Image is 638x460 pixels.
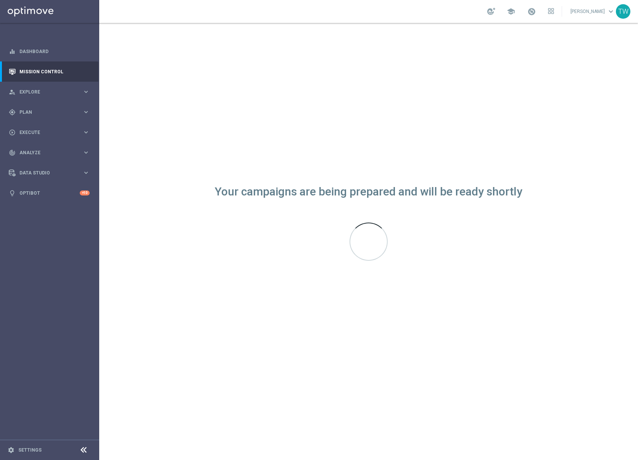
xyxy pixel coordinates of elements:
i: person_search [9,89,16,95]
span: Analyze [19,150,82,155]
button: track_changes Analyze keyboard_arrow_right [8,150,90,156]
button: Mission Control [8,69,90,75]
span: Explore [19,90,82,94]
i: keyboard_arrow_right [82,149,90,156]
i: settings [8,447,14,454]
button: gps_fixed Plan keyboard_arrow_right [8,109,90,115]
i: equalizer [9,48,16,55]
div: Analyze [9,149,82,156]
i: track_changes [9,149,16,156]
a: Settings [18,448,42,452]
div: Execute [9,129,82,136]
div: Data Studio [9,169,82,176]
i: keyboard_arrow_right [82,169,90,176]
div: Plan [9,109,82,116]
button: Data Studio keyboard_arrow_right [8,170,90,176]
div: Explore [9,89,82,95]
a: [PERSON_NAME]keyboard_arrow_down [570,6,616,17]
i: keyboard_arrow_right [82,129,90,136]
div: Optibot [9,183,90,203]
button: person_search Explore keyboard_arrow_right [8,89,90,95]
span: Execute [19,130,82,135]
div: Dashboard [9,41,90,61]
i: play_circle_outline [9,129,16,136]
a: Dashboard [19,41,90,61]
div: +10 [80,190,90,195]
div: Mission Control [9,61,90,82]
button: play_circle_outline Execute keyboard_arrow_right [8,129,90,136]
span: Plan [19,110,82,115]
a: Mission Control [19,61,90,82]
div: TW [616,4,630,19]
i: keyboard_arrow_right [82,88,90,95]
div: Your campaigns are being prepared and will be ready shortly [215,189,522,195]
button: equalizer Dashboard [8,48,90,55]
button: lightbulb Optibot +10 [8,190,90,196]
span: keyboard_arrow_down [607,7,615,16]
span: Data Studio [19,171,82,175]
i: gps_fixed [9,109,16,116]
span: school [507,7,515,16]
i: lightbulb [9,190,16,197]
a: Optibot [19,183,80,203]
i: keyboard_arrow_right [82,108,90,116]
